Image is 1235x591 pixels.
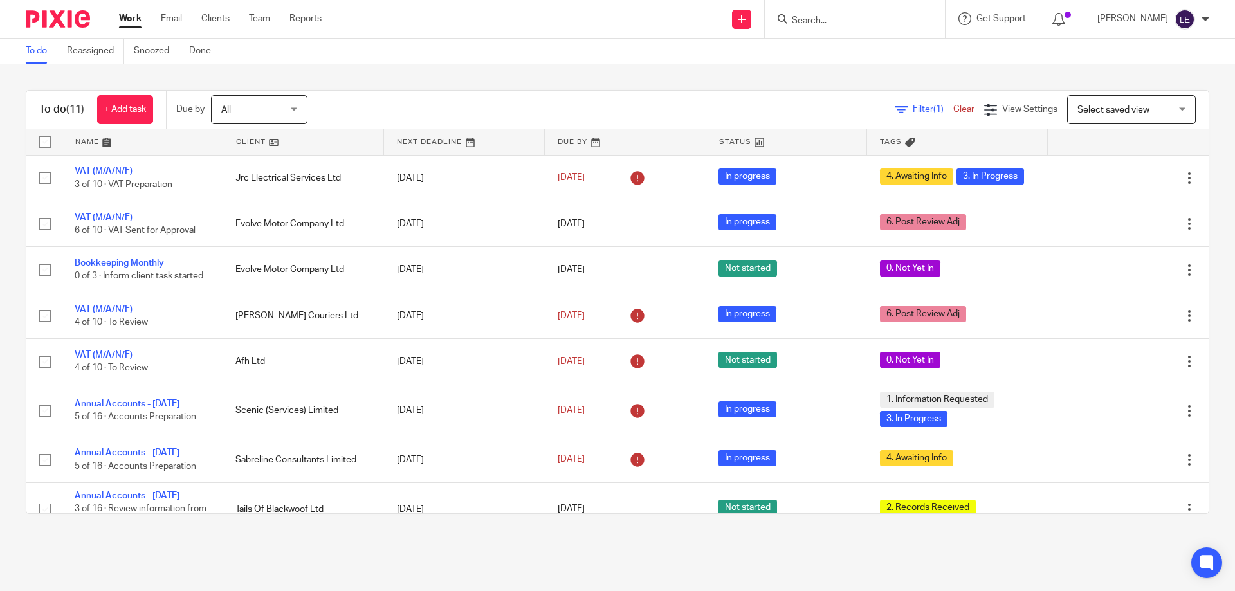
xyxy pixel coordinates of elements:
span: (1) [933,105,944,114]
span: 5 of 16 · Accounts Preparation [75,462,196,471]
td: Jrc Electrical Services Ltd [223,155,383,201]
td: [DATE] [384,339,545,385]
a: Clear [953,105,974,114]
span: In progress [718,214,776,230]
a: Work [119,12,142,25]
a: Done [189,39,221,64]
a: Snoozed [134,39,179,64]
h1: To do [39,103,84,116]
span: View Settings [1002,105,1057,114]
td: Evolve Motor Company Ltd [223,247,383,293]
a: Annual Accounts - [DATE] [75,448,179,457]
td: [DATE] [384,155,545,201]
span: In progress [718,306,776,322]
img: svg%3E [1175,9,1195,30]
td: [DATE] [384,293,545,338]
td: [DATE] [384,437,545,482]
span: [DATE] [558,311,585,320]
span: 4 of 10 · To Review [75,364,148,373]
span: [DATE] [558,357,585,366]
a: Reports [289,12,322,25]
span: Get Support [976,14,1026,23]
a: VAT (M/A/N/F) [75,350,133,359]
img: Pixie [26,10,90,28]
span: 2. Records Received [880,500,976,516]
a: + Add task [97,95,153,124]
a: Team [249,12,270,25]
a: To do [26,39,57,64]
td: [DATE] [384,385,545,437]
td: Tails Of Blackwoof Ltd [223,483,383,536]
a: Reassigned [67,39,124,64]
span: Not started [718,260,777,277]
span: 4 of 10 · To Review [75,318,148,327]
span: 0 of 3 · Inform client task started [75,272,203,281]
span: Select saved view [1077,105,1149,114]
span: 6. Post Review Adj [880,214,966,230]
span: In progress [718,450,776,466]
td: [PERSON_NAME] Couriers Ltd [223,293,383,338]
span: 5 of 16 · Accounts Preparation [75,413,196,422]
span: [DATE] [558,455,585,464]
td: [DATE] [384,247,545,293]
span: 3. In Progress [956,168,1024,185]
span: 6. Post Review Adj [880,306,966,322]
span: In progress [718,168,776,185]
span: 3. In Progress [880,411,947,427]
a: VAT (M/A/N/F) [75,305,133,314]
span: 0. Not Yet In [880,352,940,368]
td: [DATE] [384,201,545,246]
td: Afh Ltd [223,339,383,385]
span: Filter [913,105,953,114]
span: 3 of 10 · VAT Preparation [75,180,172,189]
span: Not started [718,352,777,368]
td: Evolve Motor Company Ltd [223,201,383,246]
p: [PERSON_NAME] [1097,12,1168,25]
a: Clients [201,12,230,25]
span: 1. Information Requested [880,392,994,408]
span: 4. Awaiting Info [880,450,953,466]
a: VAT (M/A/N/F) [75,213,133,222]
span: (11) [66,104,84,114]
span: In progress [718,401,776,417]
a: Annual Accounts - [DATE] [75,399,179,408]
input: Search [791,15,906,27]
span: [DATE] [558,174,585,183]
span: Tags [880,138,902,145]
span: [DATE] [558,219,585,228]
p: Due by [176,103,205,116]
span: All [221,105,231,114]
a: VAT (M/A/N/F) [75,167,133,176]
span: [DATE] [558,265,585,274]
td: [DATE] [384,483,545,536]
td: Scenic (Services) Limited [223,385,383,437]
a: Annual Accounts - [DATE] [75,491,179,500]
td: Sabreline Consultants Limited [223,437,383,482]
span: 4. Awaiting Info [880,168,953,185]
span: 3 of 16 · Review information from client [75,505,206,527]
a: Email [161,12,182,25]
span: 0. Not Yet In [880,260,940,277]
span: [DATE] [558,505,585,514]
span: [DATE] [558,406,585,415]
span: 6 of 10 · VAT Sent for Approval [75,226,196,235]
span: Not started [718,500,777,516]
a: Bookkeeping Monthly [75,259,164,268]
